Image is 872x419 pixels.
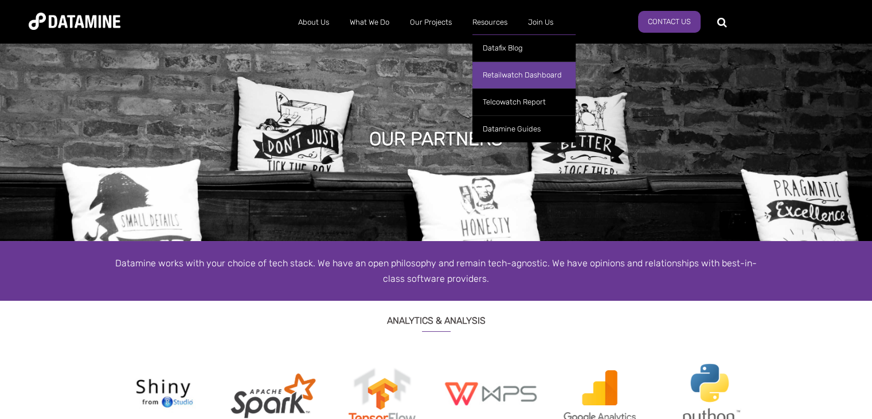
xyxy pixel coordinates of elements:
[29,13,120,30] img: Datamine
[369,126,503,152] h1: OUR PARTNERS
[110,255,763,286] div: Datamine works with your choice of tech stack. We have an open philosophy and remain tech-agnosti...
[472,115,576,142] a: Datamine Guides
[462,7,518,37] a: Resources
[518,7,564,37] a: Join Us
[472,61,576,88] a: Retailwatch Dashboard
[288,7,339,37] a: About Us
[400,7,462,37] a: Our Projects
[110,301,763,332] h3: ANALYTICS & ANALYSIS
[472,88,576,115] a: Telcowatch Report
[472,34,576,61] a: Datafix Blog
[638,11,701,33] a: Contact Us
[339,7,400,37] a: What We Do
